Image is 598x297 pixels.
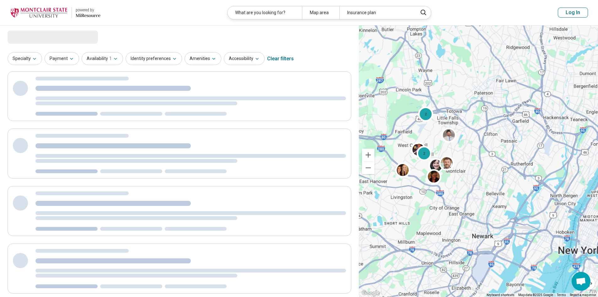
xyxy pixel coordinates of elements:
button: Availability1 [82,52,123,65]
div: 2 [417,146,432,161]
a: Open chat [572,272,590,291]
span: 1 [109,55,112,62]
button: Payment [45,52,79,65]
button: Zoom in [362,149,374,161]
div: Clear filters [267,51,294,66]
div: Insurance plan [339,6,414,19]
span: Loading... [8,30,60,43]
button: Specialty [8,52,42,65]
a: Report a map error [570,293,596,297]
a: Terms (opens in new tab) [557,293,566,297]
div: powered by [76,7,100,13]
span: Map data ©2025 Google [518,293,553,297]
div: Map area [302,6,339,19]
div: What are you looking for? [228,6,302,19]
img: Montclair State University [10,5,68,20]
button: Log In [558,8,588,18]
div: 2 [418,106,433,121]
button: Zoom out [362,162,374,174]
button: Accessibility [224,52,265,65]
a: Montclair State Universitypowered by [10,5,100,20]
button: Amenities [185,52,221,65]
button: Identity preferences [126,52,182,65]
